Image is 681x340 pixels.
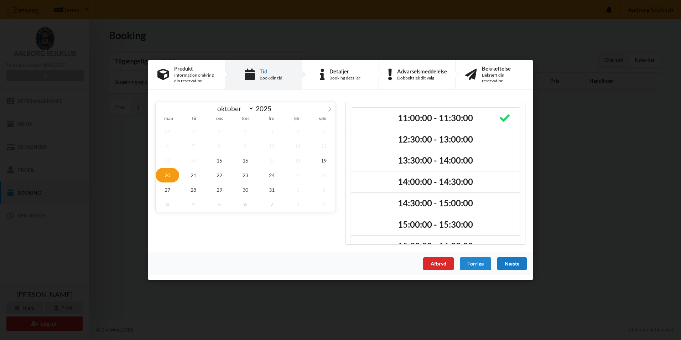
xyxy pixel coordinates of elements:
[497,257,527,270] div: Næste
[482,66,524,71] div: Bekræftelse
[182,139,205,153] span: oktober 7, 2025
[260,68,282,74] div: Tid
[182,182,205,197] span: oktober 28, 2025
[182,153,205,168] span: oktober 14, 2025
[234,153,258,168] span: oktober 16, 2025
[286,124,310,139] span: oktober 4, 2025
[397,75,447,81] div: Dobbelttjek dit valg
[312,153,336,168] span: oktober 19, 2025
[260,197,284,212] span: november 7, 2025
[208,153,231,168] span: oktober 15, 2025
[356,155,515,166] h2: 13:30:00 - 14:00:00
[207,117,233,122] span: ons
[174,66,215,71] div: Produkt
[286,139,310,153] span: oktober 11, 2025
[174,72,215,84] div: Information omkring din reservation
[234,168,258,182] span: oktober 23, 2025
[208,139,231,153] span: oktober 8, 2025
[482,72,524,84] div: Bekræft din reservation
[260,75,282,81] div: Book din tid
[214,104,254,113] select: Month
[260,153,284,168] span: oktober 17, 2025
[156,124,179,139] span: september 29, 2025
[286,168,310,182] span: oktober 25, 2025
[181,117,207,122] span: tir
[156,168,179,182] span: oktober 20, 2025
[356,176,515,187] h2: 14:00:00 - 14:30:00
[182,124,205,139] span: september 30, 2025
[312,168,336,182] span: oktober 26, 2025
[156,117,181,122] span: man
[208,124,231,139] span: oktober 1, 2025
[234,182,258,197] span: oktober 30, 2025
[356,219,515,230] h2: 15:00:00 - 15:30:00
[233,117,258,122] span: tors
[312,139,336,153] span: oktober 12, 2025
[356,198,515,209] h2: 14:30:00 - 15:00:00
[460,257,491,270] div: Forrige
[156,197,179,212] span: november 3, 2025
[312,197,336,212] span: november 9, 2025
[156,182,179,197] span: oktober 27, 2025
[234,197,258,212] span: november 6, 2025
[156,153,179,168] span: oktober 13, 2025
[286,182,310,197] span: november 1, 2025
[260,139,284,153] span: oktober 10, 2025
[286,153,310,168] span: oktober 18, 2025
[356,241,515,252] h2: 15:30:00 - 16:00:00
[208,197,231,212] span: november 5, 2025
[234,139,258,153] span: oktober 9, 2025
[329,75,360,81] div: Booking detaljer
[312,182,336,197] span: november 2, 2025
[356,134,515,145] h2: 12:30:00 - 13:00:00
[356,113,515,124] h2: 11:00:00 - 11:30:00
[156,139,179,153] span: oktober 6, 2025
[310,117,336,122] span: søn
[284,117,310,122] span: lør
[329,68,360,74] div: Detaljer
[234,124,258,139] span: oktober 2, 2025
[182,197,205,212] span: november 4, 2025
[260,168,284,182] span: oktober 24, 2025
[254,104,277,113] input: Year
[286,197,310,212] span: november 8, 2025
[208,168,231,182] span: oktober 22, 2025
[397,68,447,74] div: Advarselsmeddelelse
[260,182,284,197] span: oktober 31, 2025
[312,124,336,139] span: oktober 5, 2025
[259,117,284,122] span: fre
[208,182,231,197] span: oktober 29, 2025
[423,257,454,270] div: Afbryd
[260,124,284,139] span: oktober 3, 2025
[182,168,205,182] span: oktober 21, 2025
